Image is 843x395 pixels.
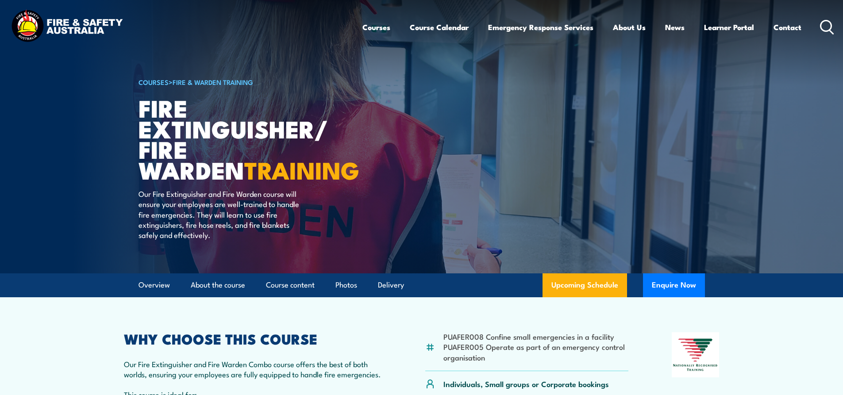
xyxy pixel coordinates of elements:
li: PUAFER005 Operate as part of an emergency control organisation [443,341,629,362]
h2: WHY CHOOSE THIS COURSE [124,332,382,345]
h6: > [139,77,357,87]
p: Our Fire Extinguisher and Fire Warden course will ensure your employees are well-trained to handl... [139,188,300,240]
button: Enquire Now [643,273,705,297]
a: Course Calendar [410,15,469,39]
a: Upcoming Schedule [543,273,627,297]
a: COURSES [139,77,169,87]
a: Learner Portal [704,15,754,39]
a: Delivery [378,273,404,297]
p: Individuals, Small groups or Corporate bookings [443,379,609,389]
a: Photos [335,273,357,297]
a: Courses [362,15,390,39]
li: PUAFER008 Confine small emergencies in a facility [443,331,629,341]
h1: Fire Extinguisher/ Fire Warden [139,97,357,180]
a: Contact [774,15,801,39]
a: News [665,15,685,39]
a: Course content [266,273,315,297]
p: Our Fire Extinguisher and Fire Warden Combo course offers the best of both worlds, ensuring your ... [124,359,382,380]
a: Overview [139,273,170,297]
a: Fire & Warden Training [173,77,253,87]
a: About Us [613,15,646,39]
a: About the course [191,273,245,297]
img: Nationally Recognised Training logo. [672,332,720,377]
a: Emergency Response Services [488,15,593,39]
strong: TRAINING [244,151,359,188]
